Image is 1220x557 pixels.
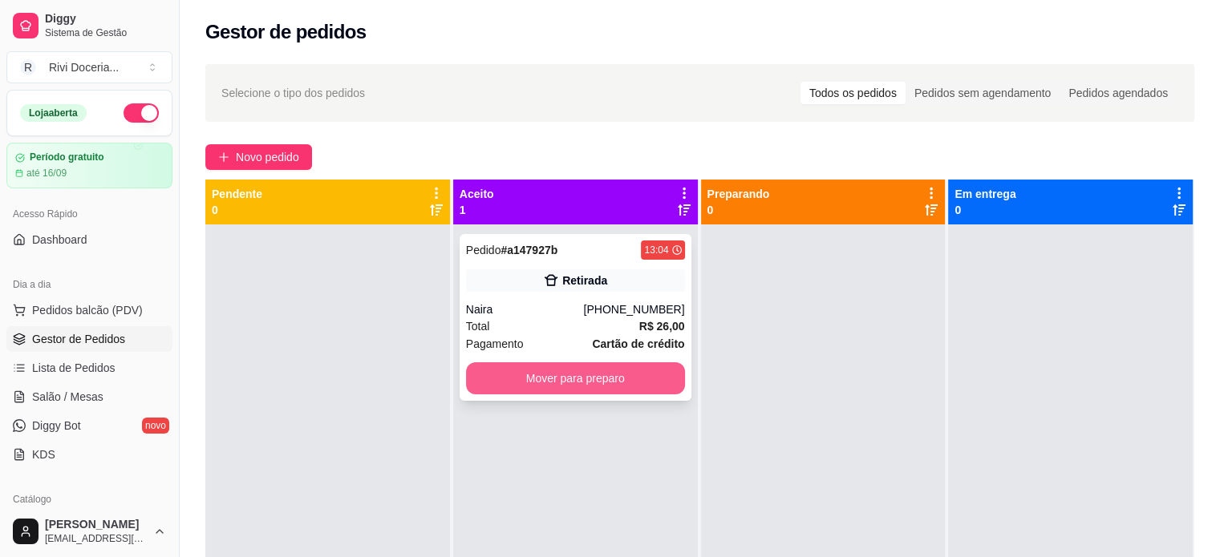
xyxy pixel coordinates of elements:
[45,518,147,532] span: [PERSON_NAME]
[955,186,1015,202] p: Em entrega
[124,103,159,123] button: Alterar Status
[32,331,125,347] span: Gestor de Pedidos
[20,104,87,122] div: Loja aberta
[221,84,365,102] span: Selecione o tipo dos pedidos
[1060,82,1177,104] div: Pedidos agendados
[800,82,906,104] div: Todos os pedidos
[906,82,1060,104] div: Pedidos sem agendamento
[20,59,36,75] span: R
[6,355,172,381] a: Lista de Pedidos
[6,51,172,83] button: Select a team
[30,151,104,163] article: Período gratuito
[644,244,668,256] div: 13:04
[592,337,684,350] strong: Cartão de crédito
[6,227,172,252] a: Dashboard
[460,202,494,218] p: 1
[6,326,172,352] a: Gestor de Pedidos
[466,362,685,394] button: Mover para preparo
[6,201,172,227] div: Acesso Rápido
[6,442,172,467] a: KDS
[6,512,172,551] button: [PERSON_NAME][EMAIL_ADDRESS][DOMAIN_NAME]
[32,232,87,248] span: Dashboard
[205,19,367,45] h2: Gestor de pedidos
[466,301,584,317] div: Naira
[707,202,770,218] p: 0
[236,148,299,166] span: Novo pedido
[26,167,67,180] article: até 16/09
[6,486,172,512] div: Catálogo
[212,202,262,218] p: 0
[6,6,172,45] a: DiggySistema de Gestão
[501,244,557,256] strong: # a147927b
[32,360,116,376] span: Lista de Pedidos
[583,301,684,317] div: [PHONE_NUMBER]
[49,59,119,75] div: Rivi Doceria ...
[6,297,172,323] button: Pedidos balcão (PDV)
[45,26,166,39] span: Sistema de Gestão
[639,320,685,333] strong: R$ 26,00
[562,272,607,289] div: Retirada
[6,384,172,410] a: Salão / Mesas
[6,272,172,297] div: Dia a dia
[707,186,770,202] p: Preparando
[32,418,81,434] span: Diggy Bot
[218,151,229,163] span: plus
[6,413,172,438] a: Diggy Botnovo
[205,144,312,170] button: Novo pedido
[6,143,172,188] a: Período gratuitoaté 16/09
[466,244,501,256] span: Pedido
[32,446,55,462] span: KDS
[45,12,166,26] span: Diggy
[32,389,103,405] span: Salão / Mesas
[466,335,524,353] span: Pagamento
[955,202,1015,218] p: 0
[32,302,143,318] span: Pedidos balcão (PDV)
[460,186,494,202] p: Aceito
[212,186,262,202] p: Pendente
[466,317,490,335] span: Total
[45,532,147,545] span: [EMAIL_ADDRESS][DOMAIN_NAME]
